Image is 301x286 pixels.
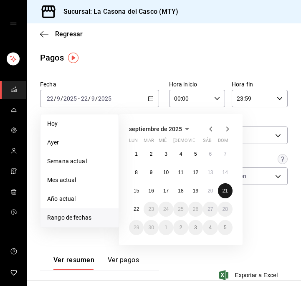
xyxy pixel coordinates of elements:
abbr: 28 de septiembre de 2025 [223,206,228,212]
img: Tooltip marker [68,53,78,63]
button: 6 de septiembre de 2025 [203,147,218,162]
span: septiembre de 2025 [129,126,182,132]
abbr: 21 de septiembre de 2025 [223,188,228,194]
button: 7 de septiembre de 2025 [218,147,233,162]
abbr: 23 de septiembre de 2025 [148,206,154,212]
span: Hoy [47,119,112,128]
button: 29 de septiembre de 2025 [129,220,144,235]
button: 2 de septiembre de 2025 [144,147,158,162]
button: open drawer [10,22,17,28]
abbr: 4 de septiembre de 2025 [180,151,182,157]
abbr: 16 de septiembre de 2025 [148,188,154,194]
span: / [95,95,98,102]
button: 17 de septiembre de 2025 [159,183,173,198]
button: Regresar [40,30,83,38]
abbr: 22 de septiembre de 2025 [134,206,139,212]
abbr: 6 de septiembre de 2025 [209,151,212,157]
abbr: 20 de septiembre de 2025 [207,188,213,194]
span: Semana actual [47,157,112,166]
button: 24 de septiembre de 2025 [159,202,173,217]
abbr: 25 de septiembre de 2025 [178,206,183,212]
abbr: 10 de septiembre de 2025 [163,170,169,175]
button: 19 de septiembre de 2025 [188,183,203,198]
abbr: 14 de septiembre de 2025 [223,170,228,175]
button: 28 de septiembre de 2025 [218,202,233,217]
abbr: 2 de octubre de 2025 [180,225,182,230]
abbr: 15 de septiembre de 2025 [134,188,139,194]
button: 26 de septiembre de 2025 [188,202,203,217]
abbr: 13 de septiembre de 2025 [207,170,213,175]
button: 22 de septiembre de 2025 [129,202,144,217]
abbr: 19 de septiembre de 2025 [193,188,198,194]
label: Fecha [40,81,159,87]
h3: Sucursal: La Casona del Casco (MTY) [57,7,179,17]
abbr: 7 de septiembre de 2025 [224,151,227,157]
button: 3 de octubre de 2025 [188,220,203,235]
abbr: 8 de septiembre de 2025 [135,170,138,175]
span: Año actual [47,195,112,203]
abbr: 3 de octubre de 2025 [194,225,197,230]
button: Ver resumen [53,256,94,270]
abbr: miércoles [159,138,167,147]
label: Hora fin [232,81,288,87]
button: 14 de septiembre de 2025 [218,165,233,180]
button: 1 de septiembre de 2025 [129,147,144,162]
button: 30 de septiembre de 2025 [144,220,158,235]
span: Mes actual [47,176,112,185]
abbr: 5 de septiembre de 2025 [194,151,197,157]
button: 20 de septiembre de 2025 [203,183,218,198]
abbr: 11 de septiembre de 2025 [178,170,183,175]
button: 5 de octubre de 2025 [218,220,233,235]
abbr: 9 de septiembre de 2025 [150,170,153,175]
input: -- [91,95,95,102]
button: 1 de octubre de 2025 [159,220,173,235]
abbr: 30 de septiembre de 2025 [148,225,154,230]
button: 11 de septiembre de 2025 [173,165,188,180]
span: Regresar [55,30,83,38]
button: 13 de septiembre de 2025 [203,165,218,180]
abbr: 1 de septiembre de 2025 [135,151,138,157]
abbr: 12 de septiembre de 2025 [193,170,198,175]
button: 23 de septiembre de 2025 [144,202,158,217]
abbr: 3 de septiembre de 2025 [164,151,167,157]
abbr: viernes [188,138,195,147]
input: -- [46,95,54,102]
span: Ayer [47,138,112,147]
button: septiembre de 2025 [129,124,192,134]
span: - [78,95,80,102]
abbr: sábado [203,138,212,147]
abbr: 29 de septiembre de 2025 [134,225,139,230]
abbr: 18 de septiembre de 2025 [178,188,183,194]
button: 5 de septiembre de 2025 [188,147,203,162]
input: ---- [63,95,77,102]
span: Rango de fechas [47,213,112,222]
span: / [54,95,56,102]
span: / [88,95,91,102]
abbr: 27 de septiembre de 2025 [207,206,213,212]
abbr: 2 de septiembre de 2025 [150,151,153,157]
input: -- [56,95,61,102]
button: 18 de septiembre de 2025 [173,183,188,198]
button: 4 de septiembre de 2025 [173,147,188,162]
div: navigation tabs [53,256,139,270]
button: 8 de septiembre de 2025 [129,165,144,180]
button: Ver pagos [108,256,139,270]
button: 16 de septiembre de 2025 [144,183,158,198]
abbr: jueves [173,138,223,147]
abbr: 26 de septiembre de 2025 [193,206,198,212]
abbr: 1 de octubre de 2025 [164,225,167,230]
button: 3 de septiembre de 2025 [159,147,173,162]
label: Hora inicio [169,81,225,87]
abbr: martes [144,138,154,147]
button: 9 de septiembre de 2025 [144,165,158,180]
input: -- [81,95,88,102]
button: 21 de septiembre de 2025 [218,183,233,198]
abbr: domingo [218,138,228,147]
button: Exportar a Excel [221,270,278,280]
button: 27 de septiembre de 2025 [203,202,218,217]
button: 15 de septiembre de 2025 [129,183,144,198]
abbr: 17 de septiembre de 2025 [163,188,169,194]
abbr: lunes [129,138,138,147]
abbr: 5 de octubre de 2025 [224,225,227,230]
